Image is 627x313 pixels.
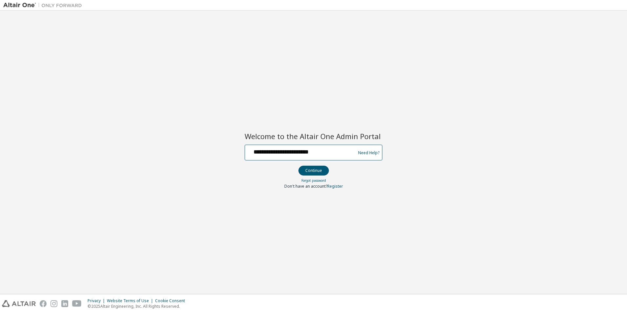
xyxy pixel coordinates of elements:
[284,183,327,189] span: Don't have an account?
[155,298,189,303] div: Cookie Consent
[3,2,85,9] img: Altair One
[245,132,382,141] h2: Welcome to the Altair One Admin Portal
[61,300,68,307] img: linkedin.svg
[301,178,326,183] a: Forgot password
[88,298,107,303] div: Privacy
[40,300,47,307] img: facebook.svg
[107,298,155,303] div: Website Terms of Use
[2,300,36,307] img: altair_logo.svg
[327,183,343,189] a: Register
[51,300,57,307] img: instagram.svg
[72,300,82,307] img: youtube.svg
[298,166,329,176] button: Continue
[88,303,189,309] p: © 2025 Altair Engineering, Inc. All Rights Reserved.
